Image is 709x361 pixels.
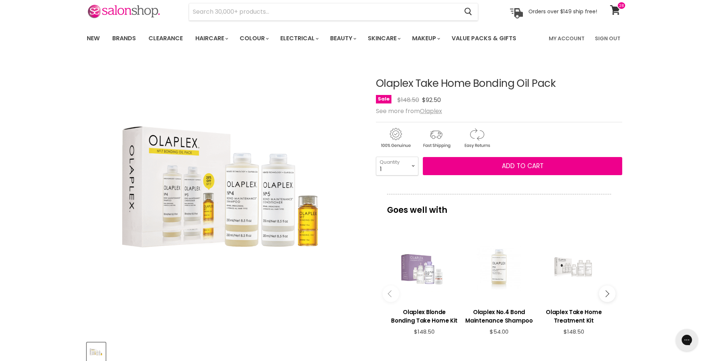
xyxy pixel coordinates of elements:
img: returns.gif [457,127,496,149]
select: Quantity [376,157,418,175]
p: Goes well with [387,194,611,218]
form: Product [189,3,478,21]
a: Sign Out [590,31,625,46]
span: $92.50 [422,96,441,104]
a: Olaplex [420,107,442,115]
a: Value Packs & Gifts [446,31,522,46]
span: Add to cart [502,161,544,170]
a: Skincare [362,31,405,46]
p: Orders over $149 ship free! [528,8,597,15]
a: Brands [107,31,141,46]
a: View product:Olaplex Take Home Treatment Kit [540,302,607,328]
input: Search [189,3,458,20]
span: Sale [376,95,391,103]
button: Add to cart [423,157,622,176]
span: $54.00 [490,328,508,336]
a: View product:Olaplex No.4 Bond Maintenance Shampoo [465,302,532,328]
iframe: Gorgias live chat messenger [672,326,702,354]
a: Electrical [275,31,323,46]
a: Colour [234,31,273,46]
ul: Main menu [81,28,533,49]
a: Beauty [325,31,361,46]
h1: Olaplex Take Home Bonding Oil Pack [376,78,622,89]
span: $148.50 [414,328,435,336]
a: Makeup [407,31,445,46]
a: Clearance [143,31,188,46]
span: $148.50 [397,96,419,104]
img: no.7pack_600x_2x_a46a3fbc-238a-4025-a048-368eace189e2_1800x1800.png [87,113,363,251]
img: genuine.gif [376,127,415,149]
h3: Olaplex No.4 Bond Maintenance Shampoo [465,308,532,325]
nav: Main [78,28,631,49]
a: New [81,31,105,46]
span: See more from [376,107,442,115]
span: $148.50 [564,328,584,336]
h3: Olaplex Take Home Treatment Kit [540,308,607,325]
a: View product:Olaplex Blonde Bonding Take Home Kit [391,302,458,328]
button: Search [458,3,478,20]
img: shipping.gif [417,127,456,149]
a: Haircare [190,31,233,46]
div: Olaplex Take Home Bonding Oil Pack image. Click or Scroll to Zoom. [87,59,363,336]
a: My Account [544,31,589,46]
h3: Olaplex Blonde Bonding Take Home Kit [391,308,458,325]
img: Olaplex Take Home Bonding Oil Pack [88,348,105,357]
